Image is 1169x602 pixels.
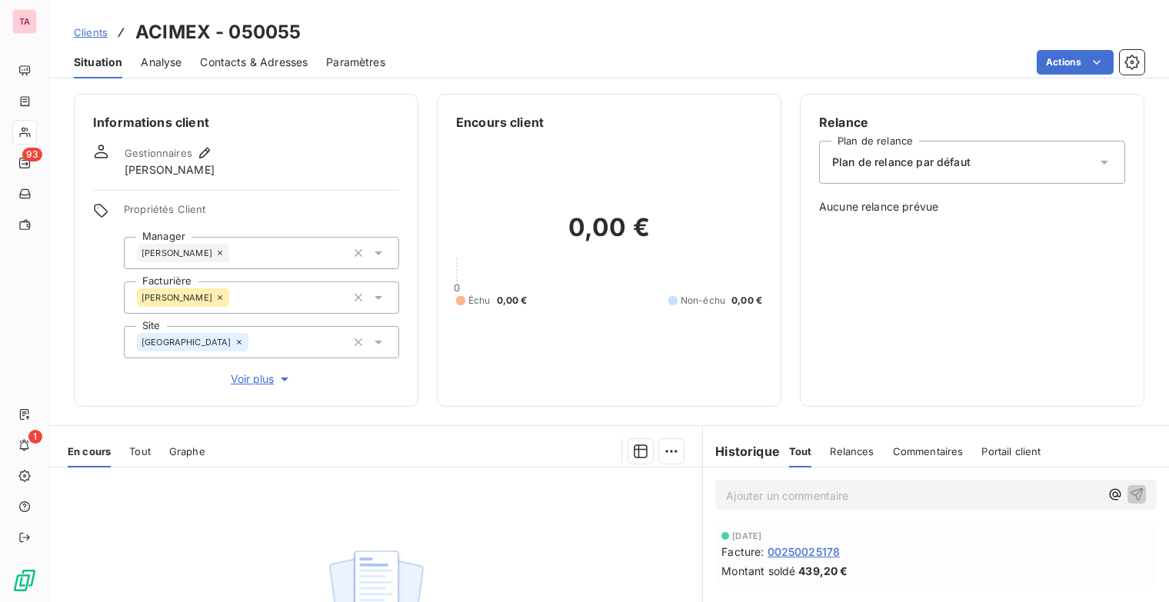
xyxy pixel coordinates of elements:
[731,294,762,308] span: 0,00 €
[74,55,122,70] span: Situation
[74,26,108,38] span: Clients
[454,281,460,294] span: 0
[231,371,292,387] span: Voir plus
[497,294,528,308] span: 0,00 €
[789,445,812,457] span: Tout
[981,445,1041,457] span: Portail client
[1117,550,1154,587] iframe: Intercom live chat
[124,203,399,225] span: Propriétés Client
[681,294,725,308] span: Non-échu
[326,55,385,70] span: Paramètres
[142,248,212,258] span: [PERSON_NAME]
[1037,50,1114,75] button: Actions
[93,113,399,131] h6: Informations client
[142,338,231,347] span: [GEOGRAPHIC_DATA]
[141,55,182,70] span: Analyse
[732,531,761,540] span: [DATE]
[125,147,192,159] span: Gestionnaires
[125,162,215,178] span: [PERSON_NAME]
[798,563,848,579] span: 439,20 €
[830,445,874,457] span: Relances
[832,155,971,170] span: Plan de relance par défaut
[768,544,841,560] span: 00250025178
[68,445,111,457] span: En cours
[124,371,399,387] button: Voir plus
[200,55,308,70] span: Contacts & Adresses
[819,113,1125,131] h6: Relance
[12,9,37,34] div: TA
[229,246,241,260] input: Ajouter une valeur
[456,113,544,131] h6: Encours client
[28,430,42,444] span: 1
[893,445,964,457] span: Commentaires
[721,544,764,560] span: Facture :
[74,25,108,40] a: Clients
[22,148,42,161] span: 93
[703,442,780,461] h6: Historique
[456,212,762,258] h2: 0,00 €
[248,335,261,349] input: Ajouter une valeur
[169,445,205,457] span: Graphe
[721,563,795,579] span: Montant soldé
[229,291,241,304] input: Ajouter une valeur
[142,293,212,302] span: [PERSON_NAME]
[129,445,151,457] span: Tout
[819,199,1125,215] span: Aucune relance prévue
[468,294,491,308] span: Échu
[135,18,301,46] h3: ACIMEX - 050055
[12,568,37,593] img: Logo LeanPay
